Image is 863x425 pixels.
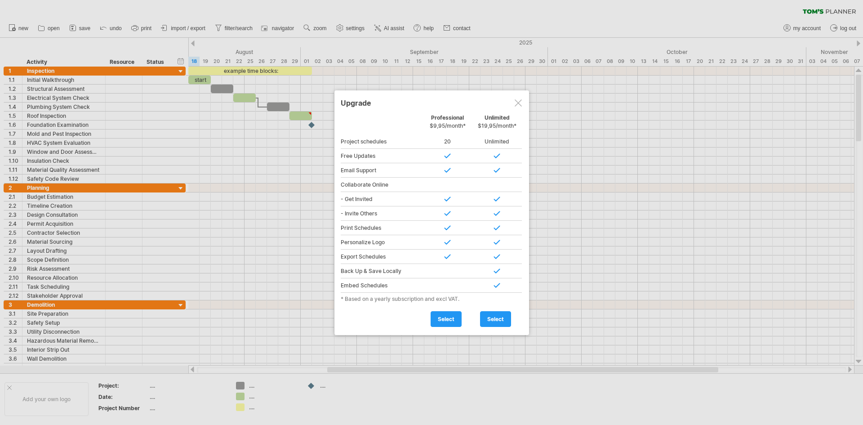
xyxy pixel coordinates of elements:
div: Professional [423,114,472,134]
div: Unlimited [472,134,522,149]
div: Back Up & Save Locally [341,264,423,278]
span: $9,95/month* [430,122,466,129]
div: Free Updates [341,149,423,163]
div: Project schedules [341,134,423,149]
div: 20 [423,134,472,149]
span: $19,95/month* [478,122,516,129]
div: Embed Schedules [341,278,423,293]
span: select [438,316,454,322]
div: Print Schedules [341,221,423,235]
a: select [480,311,511,327]
div: * Based on a yearly subscription and excl VAT. [341,295,523,302]
div: - Get Invited [341,192,423,206]
div: Export Schedules [341,250,423,264]
a: select [431,311,462,327]
div: - Invite Others [341,206,423,221]
div: Email Support [341,163,423,178]
div: Upgrade [341,94,523,111]
div: Unlimited [472,114,522,134]
span: select [487,316,504,322]
div: Personalize Logo [341,235,423,250]
div: Collaborate Online [341,178,423,192]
